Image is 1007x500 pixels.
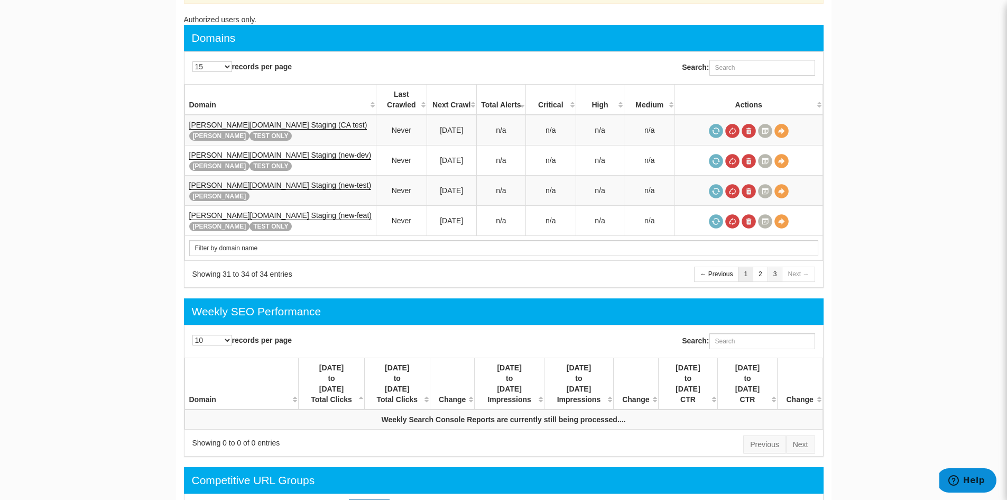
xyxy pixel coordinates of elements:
td: n/a [576,146,624,176]
a: Cancel in-progress audit [725,124,740,138]
input: Search: [709,60,815,76]
span: [PERSON_NAME] [189,131,250,141]
a: Previous [743,435,786,453]
th: Domain: activate to sort column ascending [184,85,376,115]
a: [PERSON_NAME][DOMAIN_NAME] Staging (new-test) [189,181,372,190]
select: records per page [192,61,232,72]
a: Cancel in-progress audit [725,154,740,168]
td: n/a [476,176,525,206]
span: [PERSON_NAME] [189,192,250,201]
strong: Weekly Search Console Reports are currently still being processed.... [382,415,626,424]
div: Authorized users only. [184,14,824,25]
label: Search: [682,60,815,76]
a: View Domain Overview [774,124,789,138]
td: n/a [526,206,576,236]
span: Request a crawl [709,184,723,198]
td: [DATE] [427,206,476,236]
td: n/a [526,115,576,146]
td: [DATE] [427,146,476,176]
select: records per page [192,335,232,346]
th: Change : activate to sort column ascending [614,358,658,410]
td: Never [376,115,427,146]
th: Critical: activate to sort column descending [526,85,576,115]
td: n/a [576,176,624,206]
th: Next Crawl: activate to sort column descending [427,85,476,115]
span: Request a crawl [709,124,723,138]
th: Domain: activate to sort column ascending [184,358,299,410]
a: Crawl History [758,154,772,168]
a: Crawl History [758,184,772,198]
a: [PERSON_NAME][DOMAIN_NAME] Staging (new-dev) [189,151,372,160]
td: n/a [526,146,576,176]
a: ← Previous [694,267,738,282]
td: n/a [624,176,675,206]
div: Showing 0 to 0 of 0 entries [192,438,491,448]
a: Delete most recent audit [742,124,756,138]
div: Weekly SEO Performance [192,304,321,320]
label: records per page [192,335,292,346]
span: [PERSON_NAME] [189,161,250,171]
div: Domains [192,30,236,46]
td: Never [376,146,427,176]
td: [DATE] [427,115,476,146]
th: 08/16/2025 to 08/22/2025 Total Clicks : activate to sort column ascending [364,358,430,410]
a: 3 [768,267,783,282]
td: n/a [476,146,525,176]
th: High: activate to sort column descending [576,85,624,115]
iframe: Opens a widget where you can find more information [939,468,996,495]
th: 08/16/2025 to 08/22/2025 CTR : activate to sort column ascending [718,358,778,410]
th: Change : activate to sort column ascending [777,358,823,410]
a: Next [786,435,815,453]
span: [PERSON_NAME] [189,222,250,231]
a: View Domain Overview [774,154,789,168]
span: TEST ONLY [250,222,292,231]
td: n/a [624,206,675,236]
th: Total Alerts: activate to sort column ascending [476,85,525,115]
div: Showing 31 to 34 of 34 entries [192,269,491,279]
a: Next → [782,267,815,282]
th: 08/09/2025 to 08/15/2025 Total Clicks : activate to sort column descending [299,358,364,410]
td: Never [376,206,427,236]
td: n/a [576,206,624,236]
th: 08/16/2025 to 08/22/2025 Impressions : activate to sort column ascending [544,358,613,410]
span: TEST ONLY [250,131,292,141]
a: 2 [753,267,768,282]
th: Last Crawled: activate to sort column descending [376,85,427,115]
a: Delete most recent audit [742,184,756,198]
th: Actions: activate to sort column ascending [675,85,823,115]
input: Search [189,240,818,256]
td: n/a [624,115,675,146]
td: n/a [476,115,525,146]
label: records per page [192,61,292,72]
a: [PERSON_NAME][DOMAIN_NAME] Staging (new-feat) [189,211,372,220]
a: View Domain Overview [774,184,789,198]
a: [PERSON_NAME][DOMAIN_NAME] Staging (CA test) [189,121,367,130]
th: 08/09/2025 to 08/15/2025 Impressions : activate to sort column ascending [475,358,544,410]
label: Search: [682,333,815,349]
a: Delete most recent audit [742,214,756,229]
th: Change : activate to sort column ascending [430,358,474,410]
div: Competitive URL Groups [192,472,315,488]
td: [DATE] [427,176,476,206]
span: Request a crawl [709,154,723,168]
a: Cancel in-progress audit [725,184,740,198]
td: n/a [526,176,576,206]
td: n/a [476,206,525,236]
a: Delete most recent audit [742,154,756,168]
th: 08/09/2025 to 08/15/2025 CTR : activate to sort column ascending [658,358,718,410]
a: 1 [738,267,753,282]
a: View Domain Overview [774,214,789,229]
th: Medium: activate to sort column descending [624,85,675,115]
span: Request a crawl [709,214,723,229]
td: n/a [576,115,624,146]
td: n/a [624,146,675,176]
td: Never [376,176,427,206]
a: Crawl History [758,124,772,138]
a: Crawl History [758,214,772,229]
a: Cancel in-progress audit [725,214,740,229]
span: TEST ONLY [250,161,292,171]
input: Search: [709,333,815,349]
